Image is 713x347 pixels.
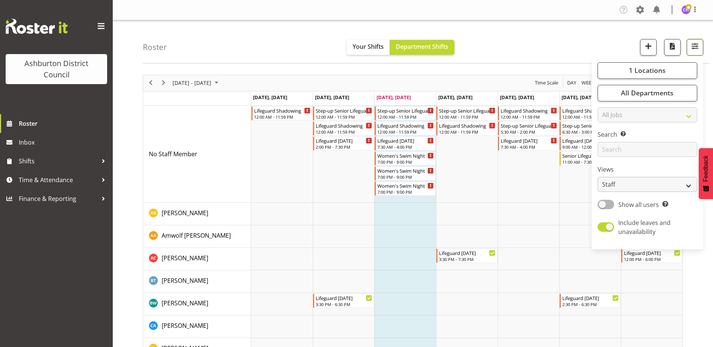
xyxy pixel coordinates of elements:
[143,270,251,293] td: Bailey Tait resource
[439,107,495,114] div: Step-up Senior Lifeguard
[253,94,287,101] span: [DATE], [DATE]
[316,301,372,307] div: 3:30 PM - 6:30 PM
[562,159,619,165] div: 11:00 AM - 7:30 PM
[143,248,251,270] td: Ashton Cromie resource
[624,256,680,262] div: 12:00 PM - 6:00 PM
[560,151,621,166] div: No Staff Member"s event - Senior Lifeguard PM Saturday Begin From Saturday, August 23, 2025 at 11...
[313,294,374,308] div: Bella Wilson"s event - Lifeguard Tuesday Begin From Tuesday, August 19, 2025 at 3:30:00 PM GMT+12...
[162,276,208,285] span: [PERSON_NAME]
[143,293,251,315] td: Bella Wilson resource
[436,121,497,136] div: No Staff Member"s event - Lifeguard Shadowing Begin From Thursday, August 21, 2025 at 12:00:00 AM...
[501,122,557,129] div: Step-up Senior Lifeguard
[664,39,681,56] button: Download a PDF of the roster according to the set date range.
[439,256,495,262] div: 3:30 PM - 7:30 PM
[439,249,495,256] div: Lifeguard [DATE]
[316,107,372,114] div: Step-up Senior Lifeguard
[162,253,208,263] a: [PERSON_NAME]
[313,136,374,151] div: No Staff Member"s event - Lifeguard Tuesday Begin From Tuesday, August 19, 2025 at 2:00:00 PM GMT...
[13,58,100,80] div: Ashburton District Council
[699,148,713,199] button: Feedback - Show survey
[377,122,434,129] div: Lifeguard Shadowing
[171,78,222,88] button: August 2025
[498,106,559,121] div: No Staff Member"s event - Lifeguard Shadowing Begin From Friday, August 22, 2025 at 12:00:00 AM G...
[598,165,697,174] label: Views
[143,43,167,51] h4: Roster
[598,85,697,101] button: All Departments
[562,301,619,307] div: 2:30 PM - 6:30 PM
[618,219,671,236] span: Include leaves and unavailability
[439,129,495,135] div: 12:00 AM - 11:59 PM
[377,159,434,165] div: 7:00 PM - 9:00 PM
[501,129,557,135] div: 5:30 AM - 2:00 PM
[162,208,208,217] a: [PERSON_NAME]
[254,114,310,120] div: 12:00 AM - 11:59 PM
[560,106,621,121] div: No Staff Member"s event - Lifeguard Shadowing Begin From Saturday, August 23, 2025 at 12:00:00 AM...
[143,203,251,225] td: Alex Bateman resource
[396,42,448,51] span: Department Shifts
[439,122,495,129] div: Lifeguard Shadowing
[436,249,497,263] div: Ashton Cromie"s event - Lifeguard Thursday Begin From Thursday, August 21, 2025 at 3:30:00 PM GMT...
[19,118,109,129] span: Roster
[19,193,98,204] span: Finance & Reporting
[316,144,372,150] div: 2:00 PM - 7:30 PM
[562,137,619,144] div: Lifeguard [DATE]
[566,78,578,88] button: Timeline Day
[580,78,596,88] button: Timeline Week
[598,62,697,79] button: 1 Locations
[498,136,559,151] div: No Staff Member"s event - Lifeguard Friday Begin From Friday, August 22, 2025 at 7:30:00 AM GMT+1...
[162,321,208,330] a: [PERSON_NAME]
[621,88,674,97] span: All Departments
[170,75,223,91] div: August 18 - 24, 2025
[316,294,372,302] div: Lifeguard [DATE]
[618,201,659,209] span: Show all users
[687,39,703,56] button: Filter Shifts
[6,19,68,34] img: Rosterit website logo
[377,182,434,189] div: Women's Swim Night
[19,174,98,186] span: Time & Attendance
[353,42,384,51] span: Your Shifts
[501,137,557,144] div: Lifeguard [DATE]
[560,294,621,308] div: Bella Wilson"s event - Lifeguard Saturday Begin From Saturday, August 23, 2025 at 2:30:00 PM GMT+...
[146,78,156,88] button: Previous
[377,129,434,135] div: 12:00 AM - 11:59 PM
[501,114,557,120] div: 12:00 AM - 11:59 PM
[162,299,208,308] a: [PERSON_NAME]
[562,122,619,129] div: Step-up Senior Lifeguard
[313,121,374,136] div: No Staff Member"s event - Lifeguard Shadowing Begin From Tuesday, August 19, 2025 at 12:00:00 AM ...
[438,94,472,101] span: [DATE], [DATE]
[375,151,436,166] div: No Staff Member"s event - Women's Swim Night Begin From Wednesday, August 20, 2025 at 7:00:00 PM ...
[375,121,436,136] div: No Staff Member"s event - Lifeguard Shadowing Begin From Wednesday, August 20, 2025 at 12:00:00 A...
[375,181,436,196] div: No Staff Member"s event - Women's Swim Night Begin From Wednesday, August 20, 2025 at 7:00:00 PM ...
[560,121,621,136] div: No Staff Member"s event - Step-up Senior Lifeguard Begin From Saturday, August 23, 2025 at 6:30:0...
[390,40,454,55] button: Department Shifts
[562,114,619,120] div: 12:00 AM - 11:59 PM
[316,129,372,135] div: 12:00 AM - 11:59 PM
[143,106,251,203] td: No Staff Member resource
[681,5,690,14] img: chalotter-hydes5348.jpg
[562,294,619,302] div: Lifeguard [DATE]
[375,136,436,151] div: No Staff Member"s event - Lifeguard Wednesday Begin From Wednesday, August 20, 2025 at 7:30:00 AM...
[534,78,559,88] span: Time Scale
[534,78,560,88] button: Time Scale
[254,107,310,114] div: Lifeguard Shadowing
[621,249,682,263] div: Ashton Cromie"s event - Lifeguard Sunday Begin From Sunday, August 24, 2025 at 12:00:00 PM GMT+12...
[315,94,349,101] span: [DATE], [DATE]
[159,78,169,88] button: Next
[436,106,497,121] div: No Staff Member"s event - Step-up Senior Lifeguard Begin From Thursday, August 21, 2025 at 12:00:...
[172,78,212,88] span: [DATE] - [DATE]
[598,142,697,157] input: Search
[162,231,231,240] span: Amwolf [PERSON_NAME]
[562,129,619,135] div: 6:30 AM - 3:00 PM
[375,166,436,181] div: No Staff Member"s event - Women's Swim Night Begin From Wednesday, August 20, 2025 at 7:00:00 PM ...
[162,321,208,330] span: [PERSON_NAME]
[347,40,390,55] button: Your Shifts
[566,78,577,88] span: Day
[498,121,559,136] div: No Staff Member"s event - Step-up Senior Lifeguard Begin From Friday, August 22, 2025 at 5:30:00 ...
[316,114,372,120] div: 12:00 AM - 11:59 PM
[562,94,596,101] span: [DATE], [DATE]
[162,209,208,217] span: [PERSON_NAME]
[377,94,411,101] span: [DATE], [DATE]
[316,122,372,129] div: Lifeguard Shadowing
[143,225,251,248] td: Amwolf Artz resource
